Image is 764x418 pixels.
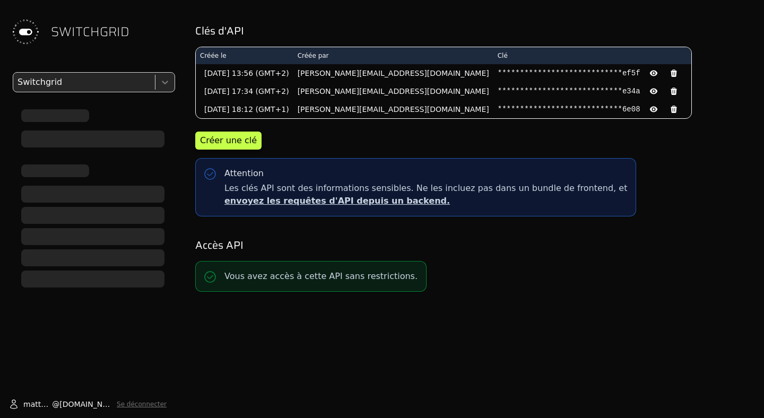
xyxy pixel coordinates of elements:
p: Vous avez accès à cette API sans restrictions. [224,270,418,283]
td: [DATE] 13:56 (GMT+2) [196,64,293,82]
h2: Accès API [195,238,749,252]
span: Les clés API sont des informations sensibles. Ne les incluez pas dans un bundle de frontend, et [224,182,627,207]
p: envoyez les requêtes d'API depuis un backend. [224,195,627,207]
td: [PERSON_NAME][EMAIL_ADDRESS][DOMAIN_NAME] [293,100,493,118]
span: SWITCHGRID [51,23,129,40]
span: matthieu [23,399,52,410]
th: Créée le [196,47,293,64]
div: Créer une clé [200,134,257,147]
button: Se déconnecter [117,400,167,408]
h2: Clés d'API [195,23,749,38]
th: Créée par [293,47,493,64]
th: Clé [493,47,691,64]
span: [DOMAIN_NAME] [59,399,112,410]
td: [PERSON_NAME][EMAIL_ADDRESS][DOMAIN_NAME] [293,64,493,82]
td: [PERSON_NAME][EMAIL_ADDRESS][DOMAIN_NAME] [293,82,493,100]
span: @ [52,399,59,410]
img: Switchgrid Logo [8,15,42,49]
div: Attention [224,167,264,180]
button: Créer une clé [195,132,262,150]
td: [DATE] 18:12 (GMT+1) [196,100,293,118]
td: [DATE] 17:34 (GMT+2) [196,82,293,100]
